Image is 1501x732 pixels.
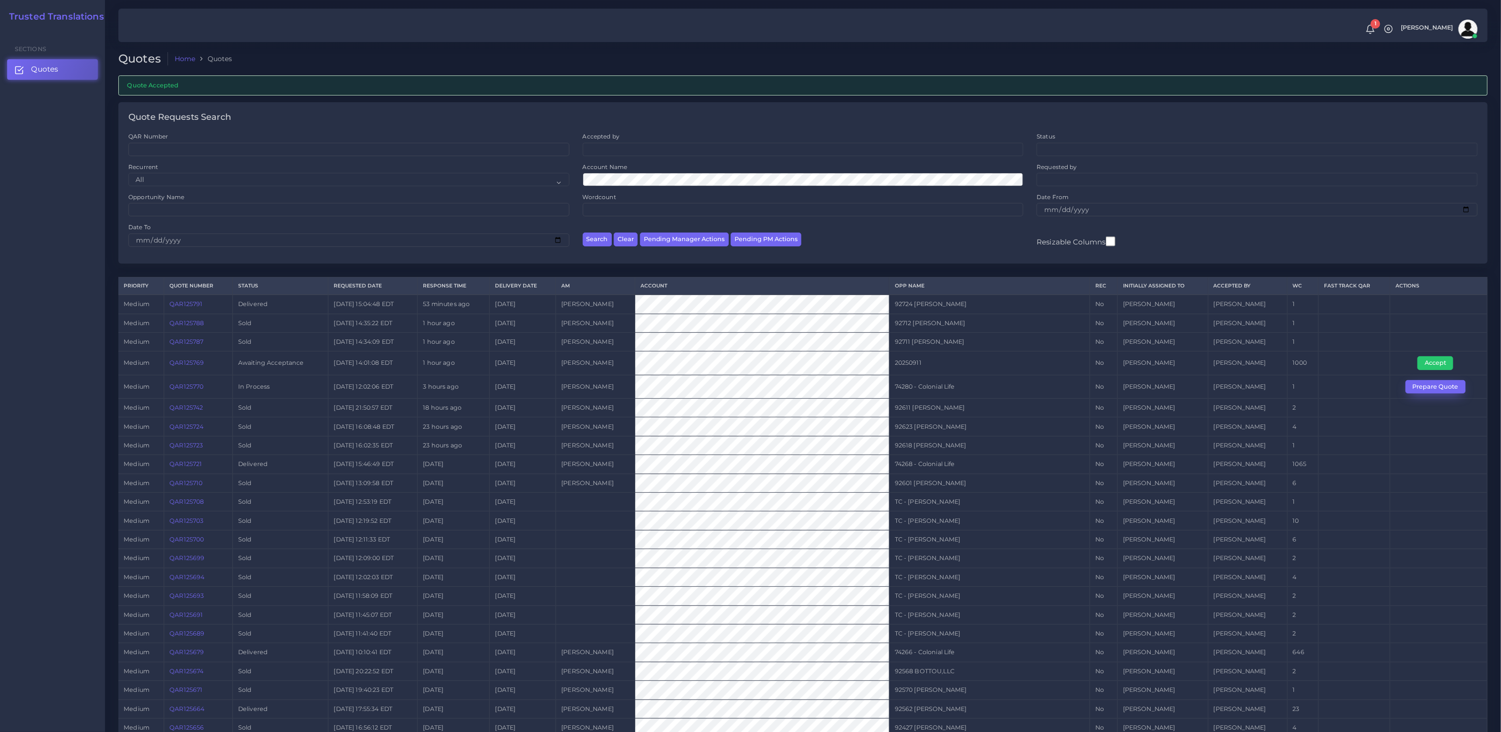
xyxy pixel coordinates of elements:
td: [DATE] 16:08:48 EDT [328,417,418,436]
td: [DATE] [418,511,490,530]
td: [DATE] [418,605,490,624]
td: 1 [1287,295,1319,314]
td: 2 [1287,662,1319,680]
td: [PERSON_NAME] [556,436,635,455]
td: 4 [1287,568,1319,586]
label: Date To [128,223,151,231]
td: TC - [PERSON_NAME] [889,624,1090,643]
td: 1 [1287,375,1319,398]
td: 646 [1287,643,1319,662]
td: [DATE] [490,493,556,511]
label: QAR Number [128,132,168,140]
label: Wordcount [583,193,616,201]
h2: Trusted Translations [2,11,104,22]
td: [DATE] 12:09:00 EDT [328,549,418,568]
label: Recurrent [128,163,158,171]
th: Opp Name [889,277,1090,295]
td: Delivered [232,700,328,718]
a: QAR125724 [169,423,203,430]
td: [PERSON_NAME] [1208,436,1287,455]
td: [DATE] 16:02:35 EDT [328,436,418,455]
td: 2 [1287,587,1319,605]
td: [PERSON_NAME] [556,474,635,492]
td: 18 hours ago [418,399,490,417]
td: [PERSON_NAME] [556,332,635,351]
td: [DATE] 17:55:34 EDT [328,700,418,718]
th: REC [1090,277,1118,295]
td: No [1090,399,1118,417]
a: QAR125693 [169,592,204,599]
td: [DATE] [490,624,556,643]
td: [PERSON_NAME] [1208,587,1287,605]
td: [PERSON_NAME] [556,417,635,436]
td: TC - [PERSON_NAME] [889,605,1090,624]
label: Resizable Columns [1037,235,1115,247]
td: [DATE] [490,399,556,417]
td: [PERSON_NAME] [1117,662,1208,680]
td: No [1090,455,1118,474]
a: QAR125694 [169,573,204,581]
td: [DATE] 19:40:23 EDT [328,681,418,700]
label: Opportunity Name [128,193,184,201]
td: [DATE] [490,549,556,568]
td: [PERSON_NAME] [1117,681,1208,700]
td: 3 hours ago [418,375,490,398]
span: medium [124,630,149,637]
td: No [1090,295,1118,314]
td: 1 [1287,681,1319,700]
td: [PERSON_NAME] [1117,455,1208,474]
th: Quote Number [164,277,233,295]
td: Sold [232,417,328,436]
span: [PERSON_NAME] [1401,25,1453,31]
td: 23 hours ago [418,436,490,455]
td: No [1090,605,1118,624]
a: QAR125787 [169,338,203,345]
a: QAR125664 [169,705,204,712]
td: No [1090,332,1118,351]
td: [PERSON_NAME] [1208,681,1287,700]
td: 92618 [PERSON_NAME] [889,436,1090,455]
h4: Quote Requests Search [128,112,231,123]
td: Sold [232,511,328,530]
td: [PERSON_NAME] [1208,455,1287,474]
td: [PERSON_NAME] [1117,511,1208,530]
td: [DATE] 14:34:09 EDT [328,332,418,351]
td: [PERSON_NAME] [1117,624,1208,643]
a: QAR125770 [169,383,203,390]
td: [PERSON_NAME] [556,351,635,375]
label: Accepted by [583,132,620,140]
td: Sold [232,332,328,351]
td: [PERSON_NAME] [1208,351,1287,375]
span: Sections [15,45,46,53]
td: 23 hours ago [418,417,490,436]
td: 1 [1287,493,1319,511]
td: [DATE] [490,681,556,700]
td: [PERSON_NAME] [556,681,635,700]
td: [PERSON_NAME] [1117,436,1208,455]
td: [PERSON_NAME] [1208,624,1287,643]
td: [DATE] [490,295,556,314]
td: [DATE] [418,455,490,474]
td: Sold [232,605,328,624]
a: QAR125671 [169,686,202,693]
td: 2 [1287,399,1319,417]
span: medium [124,300,149,308]
td: [DATE] 11:58:09 EDT [328,587,418,605]
td: No [1090,549,1118,568]
td: [PERSON_NAME] [1117,417,1208,436]
span: medium [124,498,149,505]
td: [PERSON_NAME] [1208,568,1287,586]
td: [PERSON_NAME] [1208,605,1287,624]
td: 2 [1287,624,1319,643]
td: [DATE] [418,474,490,492]
td: 92568 BOTTOU,LLC [889,662,1090,680]
td: [PERSON_NAME] [1117,568,1208,586]
td: 92601 [PERSON_NAME] [889,474,1090,492]
td: TC - [PERSON_NAME] [889,549,1090,568]
td: [PERSON_NAME] [1117,493,1208,511]
li: Quotes [195,54,232,64]
th: Delivery Date [490,277,556,295]
td: Sold [232,568,328,586]
th: Fast Track QAR [1319,277,1390,295]
span: medium [124,442,149,449]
